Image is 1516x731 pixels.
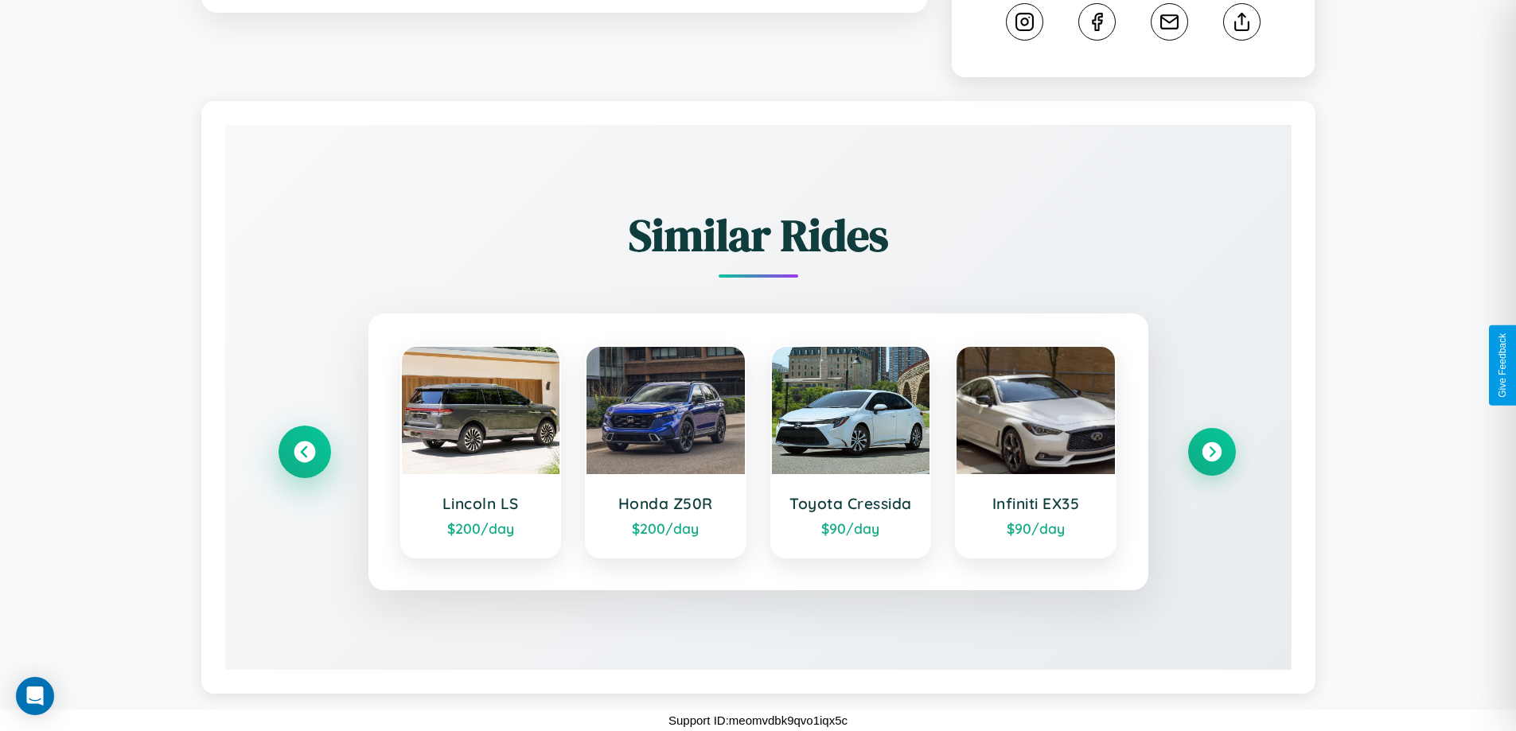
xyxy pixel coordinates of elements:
[16,677,54,715] div: Open Intercom Messenger
[281,204,1236,266] h2: Similar Rides
[955,345,1117,558] a: Infiniti EX35$90/day
[418,494,544,513] h3: Lincoln LS
[972,494,1099,513] h3: Infiniti EX35
[585,345,746,558] a: Honda Z50R$200/day
[602,519,729,537] div: $ 200 /day
[418,519,544,537] div: $ 200 /day
[770,345,932,558] a: Toyota Cressida$90/day
[668,710,848,731] p: Support ID: meomvdbk9qvo1iqx5c
[400,345,562,558] a: Lincoln LS$200/day
[788,494,914,513] h3: Toyota Cressida
[788,519,914,537] div: $ 90 /day
[972,519,1099,537] div: $ 90 /day
[1497,333,1508,398] div: Give Feedback
[602,494,729,513] h3: Honda Z50R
